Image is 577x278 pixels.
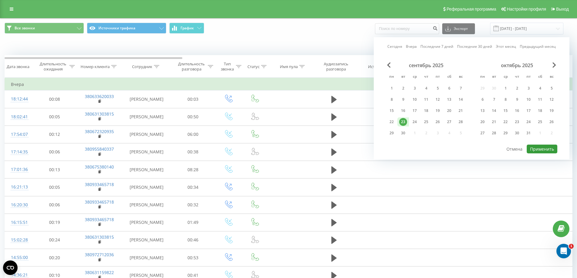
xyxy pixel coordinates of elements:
div: 16:21:13 [11,181,27,193]
span: Все звонки [15,26,35,31]
abbr: среда [410,73,419,82]
div: ср 22 окт. 2025 г. [500,117,511,126]
button: Источники трафика [87,23,166,34]
div: 12 [548,96,555,103]
div: 29 [502,129,509,137]
div: вс 21 сент. 2025 г. [455,106,466,115]
span: Настройки профиля [507,7,546,11]
div: сб 25 окт. 2025 г. [534,117,546,126]
a: Этот месяц [496,44,516,49]
span: Previous Month [387,62,391,68]
div: 29 [388,129,396,137]
div: 27 [445,118,453,126]
div: вт 2 сент. 2025 г. [397,84,409,93]
div: вт 28 окт. 2025 г. [488,129,500,138]
div: 18 [536,107,544,115]
div: 14 [457,96,465,103]
div: чт 9 окт. 2025 г. [511,95,523,104]
div: 1 [388,84,396,92]
div: 11 [422,96,430,103]
div: ср 15 окт. 2025 г. [500,106,511,115]
div: 20 [479,118,486,126]
div: 6 [479,96,486,103]
div: пн 20 окт. 2025 г. [477,117,488,126]
div: октябрь 2025 [477,62,557,68]
div: 30 [513,129,521,137]
div: чт 11 сент. 2025 г. [420,95,432,104]
div: пт 19 сент. 2025 г. [432,106,443,115]
abbr: понедельник [387,73,396,82]
div: 24 [525,118,532,126]
div: 10 [525,96,532,103]
td: [PERSON_NAME] [122,90,171,108]
abbr: пятница [433,73,442,82]
div: вс 14 сент. 2025 г. [455,95,466,104]
a: 380672320935 [85,129,114,134]
div: вт 30 сент. 2025 г. [397,129,409,138]
div: 4 [536,84,544,92]
div: сб 27 сент. 2025 г. [443,117,455,126]
div: 17:14:35 [11,146,27,158]
td: [PERSON_NAME] [122,126,171,143]
div: пн 15 сент. 2025 г. [386,106,397,115]
a: 380933465718 [85,199,114,205]
div: 17:01:36 [11,164,27,175]
div: 16 [399,107,407,115]
td: 00:06 [33,196,77,214]
a: 380933465718 [85,182,114,187]
div: 30 [399,129,407,137]
div: вт 9 сент. 2025 г. [397,95,409,104]
td: [PERSON_NAME] [122,231,171,249]
div: чт 23 окт. 2025 г. [511,117,523,126]
td: 00:53 [171,249,215,267]
td: 00:13 [33,161,77,178]
div: чт 16 окт. 2025 г. [511,106,523,115]
div: 28 [457,118,465,126]
div: пт 26 сент. 2025 г. [432,117,443,126]
span: 1 [569,244,574,249]
a: Сегодня [387,44,402,49]
div: 2 [399,84,407,92]
td: 00:34 [171,178,215,196]
td: 00:08 [33,90,77,108]
div: 9 [513,96,521,103]
a: 380675380140 [85,164,114,170]
div: 11 [536,96,544,103]
div: 13 [479,107,486,115]
div: 15 [502,107,509,115]
div: вс 7 сент. 2025 г. [455,84,466,93]
div: 17 [411,107,419,115]
div: чт 30 окт. 2025 г. [511,129,523,138]
iframe: Intercom live chat [556,244,571,258]
div: вс 28 сент. 2025 г. [455,117,466,126]
td: [PERSON_NAME] [122,161,171,178]
div: 22 [388,118,396,126]
td: 00:05 [33,108,77,126]
div: 7 [457,84,465,92]
abbr: вторник [399,73,408,82]
div: 31 [525,129,532,137]
button: Open CMP widget [3,260,18,275]
div: 21 [490,118,498,126]
div: 18:02:41 [11,111,27,123]
div: 5 [548,84,555,92]
abbr: суббота [536,73,545,82]
div: вс 19 окт. 2025 г. [546,106,557,115]
button: Применить [527,145,557,153]
div: Статус [247,64,260,69]
div: 1 [502,84,509,92]
div: ср 8 окт. 2025 г. [500,95,511,104]
div: Источник [368,64,386,69]
td: 00:06 [33,143,77,161]
button: Экспорт [442,23,475,34]
div: пт 17 окт. 2025 г. [523,106,534,115]
button: Отмена [503,145,526,153]
abbr: суббота [445,73,454,82]
td: 06:00 [171,126,215,143]
div: Имя пула [280,64,298,69]
td: Вчера [5,78,572,90]
a: Вчера [406,44,417,49]
td: 00:12 [33,126,77,143]
div: 3 [525,84,532,92]
td: 00:38 [171,143,215,161]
